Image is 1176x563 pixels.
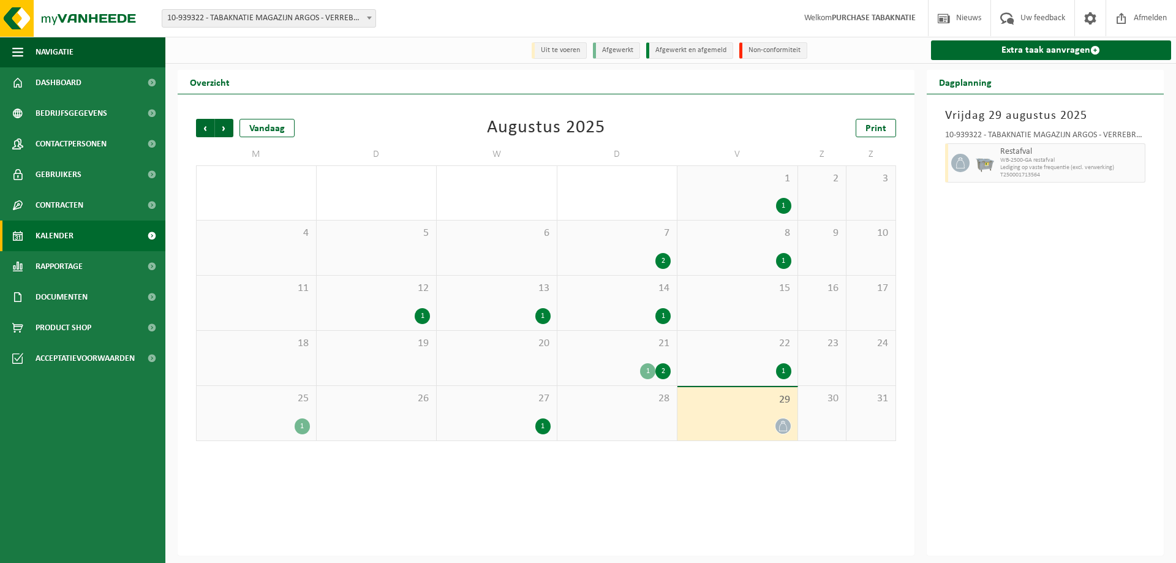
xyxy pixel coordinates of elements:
span: 8 [684,227,791,240]
span: 30 [804,392,840,406]
span: 20 [443,337,551,350]
span: Volgende [215,119,233,137]
span: Contactpersonen [36,129,107,159]
span: Documenten [36,282,88,312]
span: 7 [563,227,671,240]
li: Uit te voeren [532,42,587,59]
span: Contracten [36,190,83,221]
span: 11 [203,282,310,295]
span: 6 [443,227,551,240]
div: 1 [535,308,551,324]
span: 10-939322 - TABAKNATIE MAGAZIJN ARGOS - VERREBROEK [162,9,376,28]
span: 18 [203,337,310,350]
span: 3 [853,172,889,186]
strong: PURCHASE TABAKNATIE [832,13,916,23]
div: 1 [640,363,655,379]
span: 4 [203,227,310,240]
div: 1 [655,308,671,324]
span: 23 [804,337,840,350]
div: 1 [776,253,791,269]
span: Acceptatievoorwaarden [36,343,135,374]
td: D [317,143,437,165]
span: 31 [853,392,889,406]
td: M [196,143,317,165]
div: 1 [415,308,430,324]
span: T250001713564 [1000,172,1142,179]
span: 14 [563,282,671,295]
span: Lediging op vaste frequentie (excl. verwerking) [1000,164,1142,172]
div: 1 [535,418,551,434]
span: 13 [443,282,551,295]
span: Print [865,124,886,134]
h3: Vrijdag 29 augustus 2025 [945,107,1146,125]
a: Print [856,119,896,137]
span: 19 [323,337,431,350]
span: 26 [323,392,431,406]
span: Restafval [1000,147,1142,157]
span: 16 [804,282,840,295]
span: Vorige [196,119,214,137]
span: Rapportage [36,251,83,282]
li: Afgewerkt [593,42,640,59]
div: 1 [776,198,791,214]
span: 9 [804,227,840,240]
span: Gebruikers [36,159,81,190]
div: 1 [295,418,310,434]
td: D [557,143,678,165]
li: Non-conformiteit [739,42,807,59]
span: Dashboard [36,67,81,98]
span: 5 [323,227,431,240]
div: 2 [655,363,671,379]
span: Navigatie [36,37,73,67]
td: Z [798,143,847,165]
span: 1 [684,172,791,186]
span: 25 [203,392,310,406]
span: 10 [853,227,889,240]
div: 1 [776,363,791,379]
span: 15 [684,282,791,295]
span: 29 [684,393,791,407]
div: 10-939322 - TABAKNATIE MAGAZIJN ARGOS - VERREBROEK [945,131,1146,143]
div: Vandaag [239,119,295,137]
img: WB-2500-GAL-GY-01 [976,154,994,172]
span: 10-939322 - TABAKNATIE MAGAZIJN ARGOS - VERREBROEK [162,10,375,27]
td: Z [846,143,895,165]
span: 24 [853,337,889,350]
span: 17 [853,282,889,295]
span: WB-2500-GA restafval [1000,157,1142,164]
h2: Overzicht [178,70,242,94]
span: 22 [684,337,791,350]
span: 28 [563,392,671,406]
div: 2 [655,253,671,269]
td: V [677,143,798,165]
span: 27 [443,392,551,406]
span: Product Shop [36,312,91,343]
li: Afgewerkt en afgemeld [646,42,733,59]
h2: Dagplanning [927,70,1004,94]
a: Extra taak aanvragen [931,40,1172,60]
span: Kalender [36,221,73,251]
span: 2 [804,172,840,186]
span: Bedrijfsgegevens [36,98,107,129]
td: W [437,143,557,165]
span: 21 [563,337,671,350]
span: 12 [323,282,431,295]
div: Augustus 2025 [487,119,605,137]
